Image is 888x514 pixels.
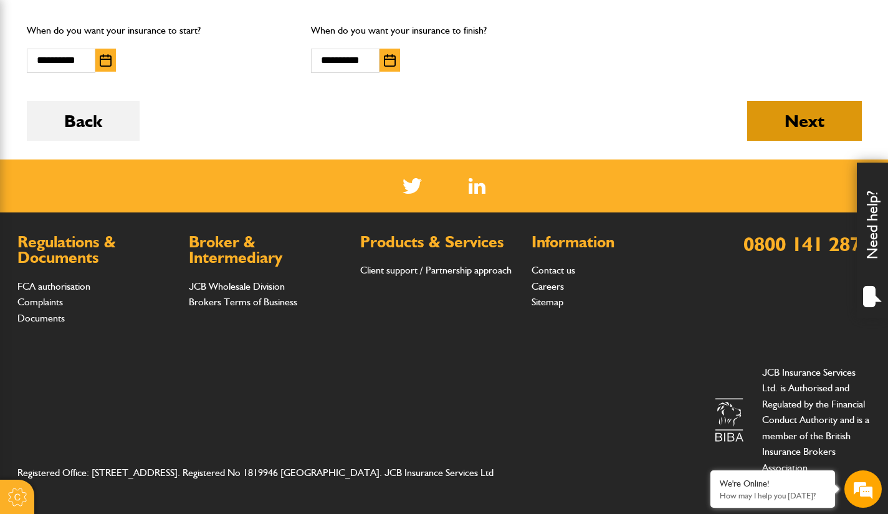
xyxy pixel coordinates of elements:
[204,6,234,36] div: Minimize live chat window
[17,465,520,481] address: Registered Office: [STREET_ADDRESS]. Registered No 1819946 [GEOGRAPHIC_DATA]. JCB Insurance Servi...
[532,296,563,308] a: Sitemap
[469,178,485,194] img: Linked In
[27,101,140,141] button: Back
[169,384,226,401] em: Start Chat
[311,22,577,39] p: When do you want your insurance to finish?
[403,178,422,194] img: Twitter
[17,312,65,324] a: Documents
[16,152,227,179] input: Enter your email address
[16,226,227,373] textarea: Type your message and hit 'Enter'
[17,280,90,292] a: FCA authorisation
[17,296,63,308] a: Complaints
[16,189,227,216] input: Enter your phone number
[21,69,52,87] img: d_20077148190_company_1631870298795_20077148190
[27,22,293,39] p: When do you want your insurance to start?
[532,234,690,250] h2: Information
[532,280,564,292] a: Careers
[720,478,826,489] div: We're Online!
[360,264,512,276] a: Client support / Partnership approach
[360,234,519,250] h2: Products & Services
[189,296,297,308] a: Brokers Terms of Business
[469,178,485,194] a: LinkedIn
[65,70,209,86] div: Chat with us now
[17,234,176,266] h2: Regulations & Documents
[189,280,285,292] a: JCB Wholesale Division
[857,163,888,318] div: Need help?
[16,115,227,143] input: Enter your last name
[743,232,871,256] a: 0800 141 2877
[532,264,575,276] a: Contact us
[720,491,826,500] p: How may I help you today?
[762,364,871,476] p: JCB Insurance Services Ltd. is Authorised and Regulated by the Financial Conduct Authority and is...
[189,234,348,266] h2: Broker & Intermediary
[100,54,112,67] img: Choose date
[384,54,396,67] img: Choose date
[747,101,862,141] button: Next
